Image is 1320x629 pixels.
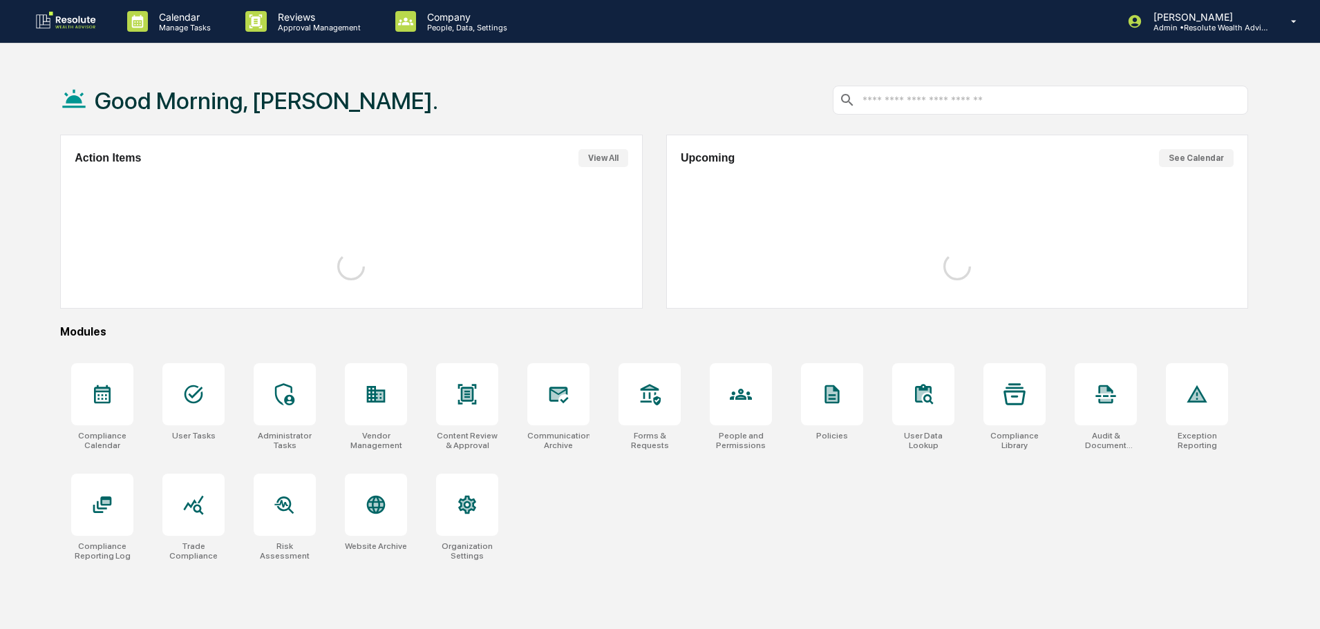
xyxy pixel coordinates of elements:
h2: Upcoming [681,152,735,164]
p: Calendar [148,11,218,23]
div: User Tasks [172,431,216,441]
div: Compliance Reporting Log [71,541,133,561]
div: User Data Lookup [892,431,954,450]
p: Approval Management [267,23,368,32]
h2: Action Items [75,152,141,164]
div: Communications Archive [527,431,590,450]
p: Company [416,11,514,23]
div: Content Review & Approval [436,431,498,450]
button: View All [578,149,628,167]
div: Exception Reporting [1166,431,1228,450]
div: Forms & Requests [619,431,681,450]
div: Compliance Calendar [71,431,133,450]
div: People and Permissions [710,431,772,450]
p: Reviews [267,11,368,23]
p: [PERSON_NAME] [1142,11,1271,23]
p: Manage Tasks [148,23,218,32]
div: Policies [816,431,848,441]
div: Organization Settings [436,541,498,561]
div: Compliance Library [983,431,1046,450]
h1: Good Morning, [PERSON_NAME]. [95,87,438,115]
div: Risk Assessment [254,541,316,561]
div: Vendor Management [345,431,407,450]
div: Administrator Tasks [254,431,316,450]
div: Modules [60,325,1248,338]
p: People, Data, Settings [416,23,514,32]
div: Trade Compliance [162,541,225,561]
button: See Calendar [1159,149,1234,167]
p: Admin • Resolute Wealth Advisor [1142,23,1271,32]
div: Website Archive [345,541,407,551]
img: logo [33,10,100,32]
div: Audit & Document Logs [1075,431,1137,450]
